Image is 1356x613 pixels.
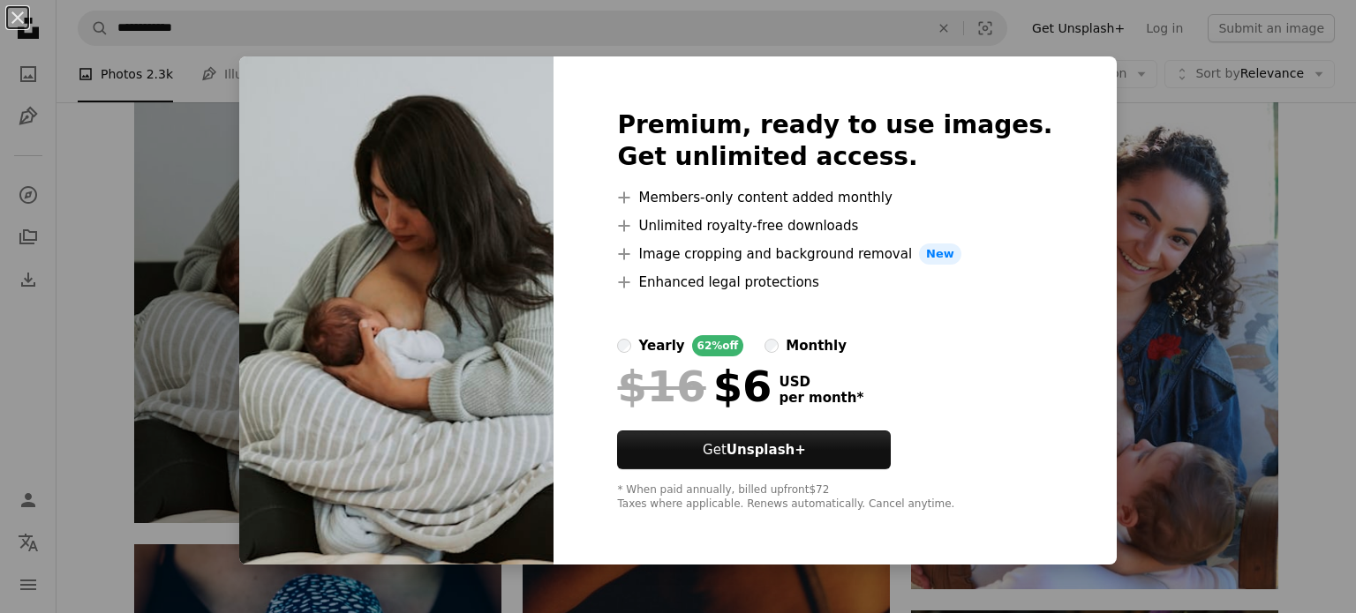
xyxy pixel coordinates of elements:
[617,363,705,409] span: $16
[617,363,772,409] div: $6
[727,442,806,458] strong: Unsplash+
[786,335,847,356] div: monthly
[617,339,631,353] input: yearly62%off
[617,483,1052,512] div: * When paid annually, billed upfront $72 Taxes where applicable. Renews automatically. Cancel any...
[617,109,1052,173] h2: Premium, ready to use images. Get unlimited access.
[779,374,863,390] span: USD
[919,243,961,265] span: New
[617,272,1052,293] li: Enhanced legal protections
[765,339,779,353] input: monthly
[617,430,891,469] button: GetUnsplash+
[779,390,863,406] span: per month *
[239,56,554,564] img: premium_photo-1726826559231-86bd0ef5db36
[638,335,684,356] div: yearly
[617,215,1052,236] li: Unlimited royalty-free downloads
[692,335,744,356] div: 62% off
[617,187,1052,208] li: Members-only content added monthly
[617,243,1052,265] li: Image cropping and background removal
